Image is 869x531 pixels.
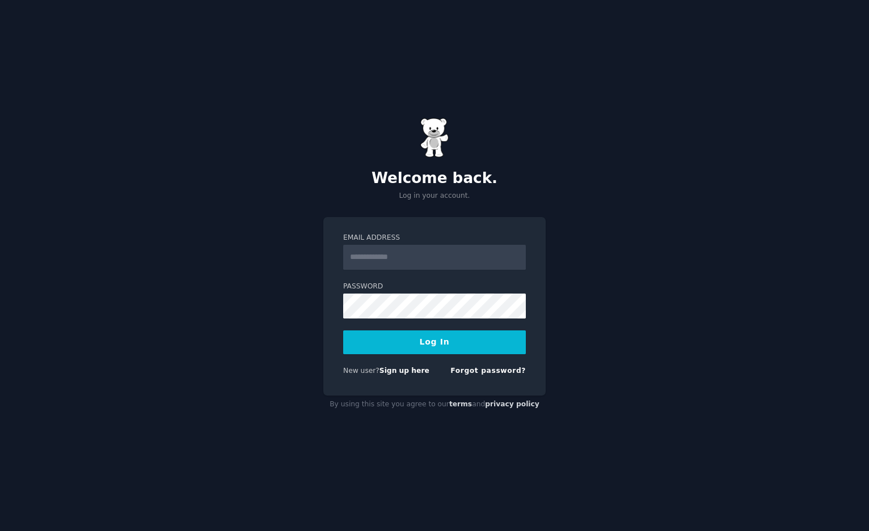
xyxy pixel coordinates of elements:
a: privacy policy [485,400,539,408]
button: Log In [343,330,526,354]
a: Sign up here [379,367,429,375]
label: Email Address [343,233,526,243]
div: By using this site you agree to our and [323,396,546,414]
img: Gummy Bear [420,118,449,158]
span: New user? [343,367,379,375]
a: terms [449,400,472,408]
p: Log in your account. [323,191,546,201]
label: Password [343,282,526,292]
h2: Welcome back. [323,169,546,188]
a: Forgot password? [450,367,526,375]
